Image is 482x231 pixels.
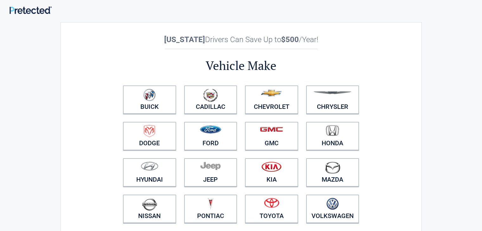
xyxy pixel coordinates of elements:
[245,122,298,150] a: GMC
[203,89,218,102] img: cadillac
[313,91,352,94] img: chrysler
[184,158,237,187] a: Jeep
[200,161,221,170] img: jeep
[306,158,359,187] a: Mazda
[123,122,176,150] a: Dodge
[200,125,221,134] img: ford
[184,122,237,150] a: Ford
[123,195,176,223] a: Nissan
[326,125,339,136] img: honda
[141,161,158,171] img: hyundai
[245,158,298,187] a: Kia
[119,35,363,44] h2: Drivers Can Save Up to /Year
[245,195,298,223] a: Toyota
[119,58,363,74] h2: Vehicle Make
[144,125,155,137] img: dodge
[306,122,359,150] a: Honda
[264,198,279,208] img: toyota
[207,198,214,210] img: pontiac
[261,161,281,172] img: kia
[142,198,157,211] img: nissan
[184,85,237,114] a: Cadillac
[326,198,339,210] img: volkswagen
[325,161,340,174] img: mazda
[123,158,176,187] a: Hyundai
[164,35,205,44] b: [US_STATE]
[184,195,237,223] a: Pontiac
[245,85,298,114] a: Chevrolet
[10,6,52,14] img: Main Logo
[306,85,359,114] a: Chrysler
[306,195,359,223] a: Volkswagen
[143,89,156,101] img: buick
[260,127,283,132] img: gmc
[281,35,299,44] b: $500
[261,90,282,97] img: chevrolet
[123,85,176,114] a: Buick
